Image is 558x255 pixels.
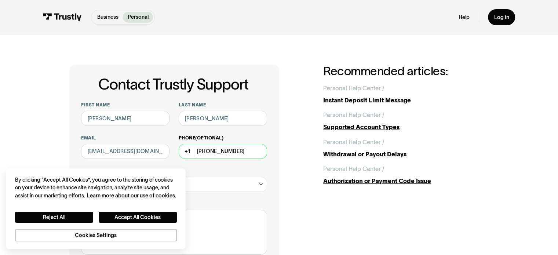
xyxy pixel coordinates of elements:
label: Last name [179,102,267,108]
label: Email [81,135,169,141]
p: Business [97,13,118,21]
img: Trustly Logo [43,13,82,21]
div: Personal Help Center / [323,84,384,93]
a: Personal [123,12,153,23]
div: Withdrawal or Payout Delays [323,150,489,159]
input: Howard [179,111,267,126]
div: Instant Deposit Limit Message [323,96,489,105]
h2: Recommended articles: [323,65,489,78]
label: Subject [81,168,267,174]
a: Help [459,14,470,21]
input: Alex [81,111,169,126]
a: Personal Help Center /Supported Account Types [323,110,489,131]
button: Cookies Settings [15,229,177,242]
div: Personal Help Center / [323,110,384,120]
div: By clicking “Accept All Cookies”, you agree to the storing of cookies on your device to enhance s... [15,176,177,200]
div: Personal Help Center / [323,138,384,147]
div: Privacy [15,176,177,242]
input: alex@mail.com [81,144,169,159]
a: Personal Help Center /Authorization or Payment Code Issue [323,164,489,185]
div: Authorization or Payment Code Issue [323,176,489,186]
span: (Optional) [195,135,223,140]
label: First name [81,102,169,108]
div: Log in [494,14,509,21]
button: Accept All Cookies [99,212,177,223]
a: Business [93,12,123,23]
p: Personal [128,13,149,21]
a: Personal Help Center /Instant Deposit Limit Message [323,84,489,105]
a: Log in [488,9,515,25]
div: Supported Account Types [323,123,489,132]
label: Phone [179,135,267,141]
input: (555) 555-5555 [179,144,267,159]
h1: Contact Trustly Support [80,76,267,93]
a: More information about your privacy, opens in a new tab [87,193,176,198]
button: Reject All [15,212,93,223]
a: Personal Help Center /Withdrawal or Payout Delays [323,138,489,159]
div: Personal Help Center / [323,164,384,174]
div: Cookie banner [6,168,186,249]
